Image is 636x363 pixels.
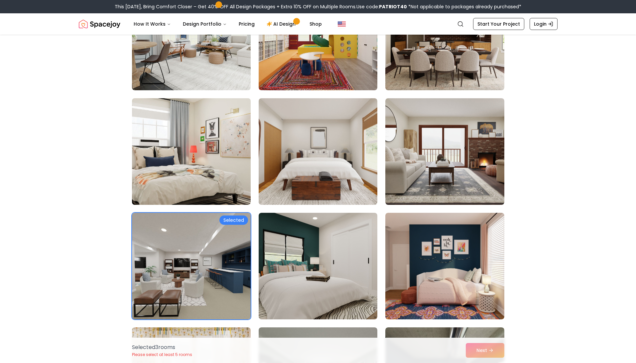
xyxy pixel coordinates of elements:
nav: Global [79,13,558,35]
img: Room room-15 [385,98,504,205]
p: Please select at least 5 rooms [132,352,192,357]
span: *Not applicable to packages already purchased* [407,3,521,10]
a: Start Your Project [473,18,524,30]
img: Room room-18 [385,213,504,319]
img: Spacejoy Logo [79,17,120,31]
div: Selected [219,215,248,225]
img: Room room-16 [132,213,251,319]
img: United States [338,20,346,28]
div: This [DATE], Bring Comfort Closer – Get 40% OFF All Design Packages + Extra 10% OFF on Multiple R... [115,3,521,10]
a: Pricing [233,17,260,31]
p: Selected 3 room s [132,343,192,351]
button: How It Works [128,17,176,31]
b: PATRIOT40 [379,3,407,10]
nav: Main [128,17,327,31]
a: Login [530,18,558,30]
a: AI Design [261,17,303,31]
span: Use code: [356,3,407,10]
button: Design Portfolio [178,17,232,31]
a: Spacejoy [79,17,120,31]
img: Room room-17 [259,213,377,319]
a: Shop [304,17,327,31]
img: Room room-13 [129,96,254,207]
img: Room room-14 [259,98,377,205]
